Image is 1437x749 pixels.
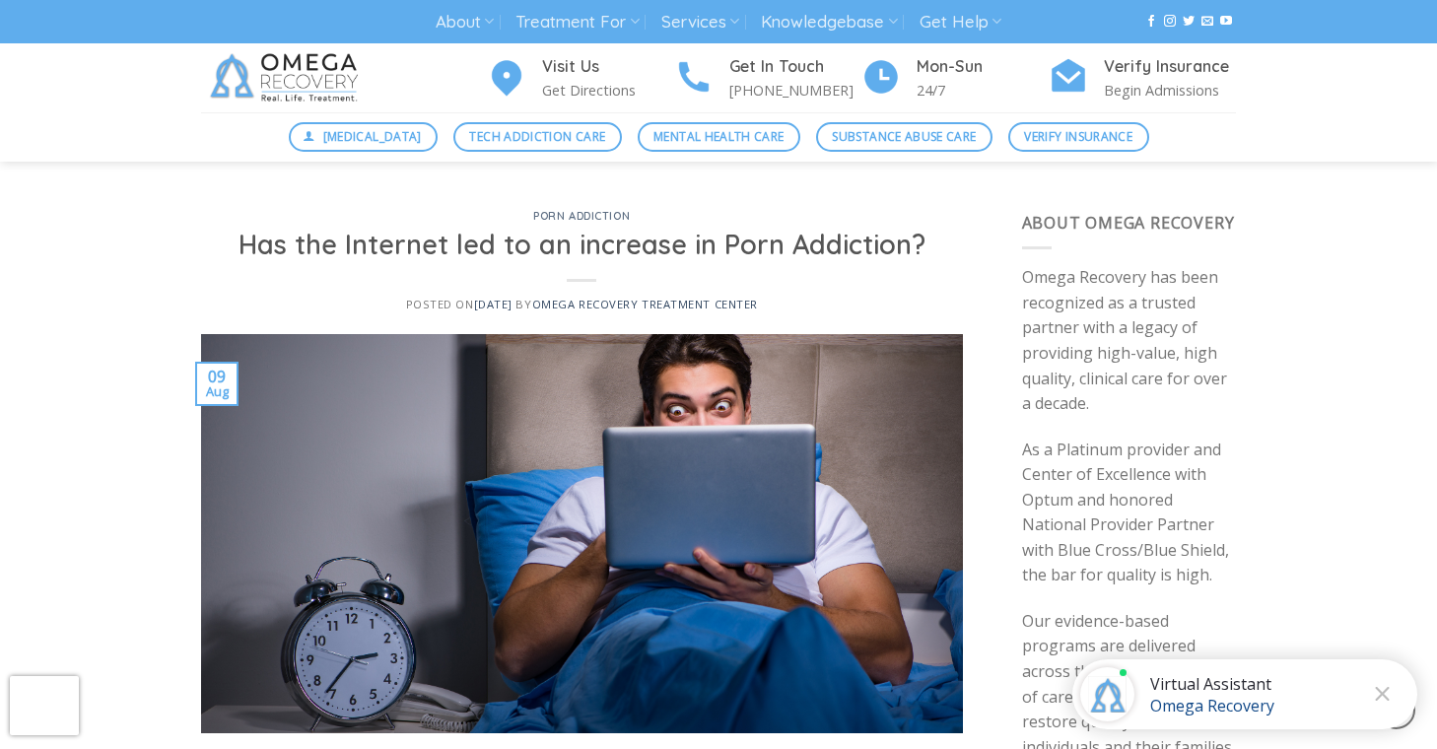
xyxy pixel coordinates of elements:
p: As a Platinum provider and Center of Excellence with Optum and honored National Provider Partner ... [1022,438,1237,589]
a: Follow on YouTube [1220,15,1232,29]
h4: Get In Touch [729,54,861,80]
a: Mental Health Care [638,122,800,152]
p: Omega Recovery has been recognized as a trusted partner with a legacy of providing high-value, hi... [1022,265,1237,417]
a: Follow on Twitter [1183,15,1195,29]
a: Visit Us Get Directions [487,54,674,102]
a: Verify Insurance Begin Admissions [1049,54,1236,102]
h4: Verify Insurance [1104,54,1236,80]
p: Get Directions [542,79,674,102]
h4: Visit Us [542,54,674,80]
a: Follow on Facebook [1145,15,1157,29]
span: About Omega Recovery [1022,212,1235,234]
a: Treatment For [515,4,639,40]
a: Services [661,4,739,40]
h4: Mon-Sun [917,54,1049,80]
a: About [436,4,494,40]
p: [PHONE_NUMBER] [729,79,861,102]
span: Substance Abuse Care [832,127,976,146]
a: Tech Addiction Care [453,122,622,152]
span: Tech Addiction Care [469,127,605,146]
span: Mental Health Care [653,127,784,146]
img: Omega Recovery [201,43,374,112]
img: Treatment for porn addiction [201,334,963,732]
span: Verify Insurance [1024,127,1132,146]
a: [DATE] [474,297,513,311]
span: by [515,297,758,311]
p: 24/7 [917,79,1049,102]
a: Get Help [920,4,1001,40]
a: Substance Abuse Care [816,122,992,152]
a: Verify Insurance [1008,122,1149,152]
a: Send us an email [1201,15,1213,29]
a: [MEDICAL_DATA] [289,122,439,152]
iframe: reCAPTCHA [10,676,79,735]
a: Get In Touch [PHONE_NUMBER] [674,54,861,102]
a: Omega Recovery Treatment Center [532,297,758,311]
span: [MEDICAL_DATA] [323,127,422,146]
p: Begin Admissions [1104,79,1236,102]
a: Knowledgebase [761,4,897,40]
a: Porn Addiction [533,209,630,223]
h1: Has the Internet led to an increase in Porn Addiction? [225,228,939,262]
a: Follow on Instagram [1164,15,1176,29]
span: Posted on [406,297,513,311]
